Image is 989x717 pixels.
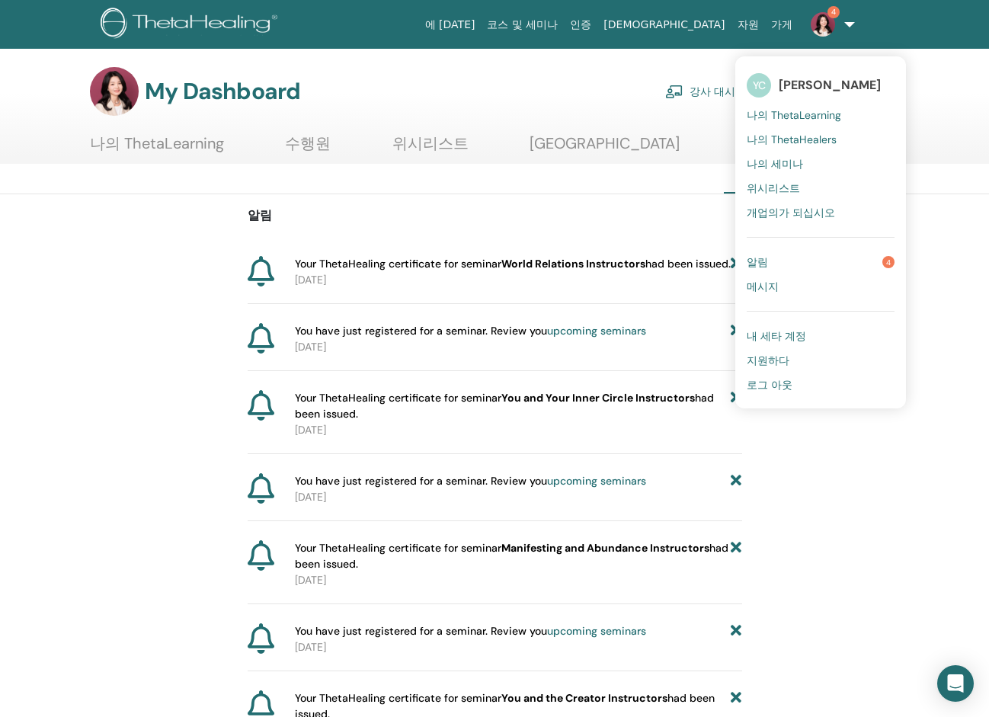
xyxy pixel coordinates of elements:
[295,489,742,505] p: [DATE]
[665,75,757,108] a: 강사 대시보드
[501,691,667,705] b: You and the Creator Instructors
[747,176,895,200] a: 위시리스트
[747,108,841,122] span: 나의 ThetaLearning
[295,323,646,339] span: You have just registered for a seminar. Review you
[735,56,906,408] ul: 4
[827,6,840,18] span: 4
[747,73,771,98] span: YC
[295,473,646,489] span: You have just registered for a seminar. Review you
[501,541,709,555] b: Manifesting and Abundance Instructors
[747,200,895,225] a: 개업의가 되십시오
[747,329,806,343] span: 내 세타 계정
[747,348,895,373] a: 지원하다
[90,67,139,116] img: default.jpg
[295,256,731,272] span: Your ThetaHealing certificate for seminar had been issued.
[747,206,835,219] span: 개업의가 되십시오
[530,134,680,164] a: [GEOGRAPHIC_DATA]
[747,378,792,392] span: 로그 아웃
[90,134,224,164] a: 나의 ThetaLearning
[731,11,765,39] a: 자원
[747,274,895,299] a: 메시지
[295,272,742,288] p: [DATE]
[564,11,597,39] a: 인증
[419,11,482,39] a: 에 [DATE]
[747,255,768,269] span: 알림
[285,134,331,164] a: 수행원
[937,665,974,702] div: Open Intercom Messenger
[295,623,646,639] span: You have just registered for a seminar. Review you
[747,373,895,397] a: 로그 아웃
[481,11,564,39] a: 코스 및 세미나
[547,474,646,488] a: upcoming seminars
[295,540,731,572] span: Your ThetaHealing certificate for seminar had been issued.
[392,134,469,164] a: 위시리스트
[295,390,731,422] span: Your ThetaHealing certificate for seminar had been issued.
[295,639,742,655] p: [DATE]
[665,85,683,98] img: chalkboard-teacher.svg
[747,127,895,152] a: 나의 ThetaHealers
[747,250,895,274] a: 알림4
[747,103,895,127] a: 나의 ThetaLearning
[765,11,799,39] a: 가게
[747,181,800,195] span: 위시리스트
[597,11,731,39] a: [DEMOGRAPHIC_DATA]
[295,339,742,355] p: [DATE]
[145,78,300,105] h3: My Dashboard
[747,280,779,293] span: 메시지
[747,157,803,171] span: 나의 세미나
[779,77,881,93] span: [PERSON_NAME]
[547,624,646,638] a: upcoming seminars
[501,257,645,270] b: World Relations Instructors
[501,391,695,405] b: You and Your Inner Circle Instructors
[747,354,789,367] span: 지원하다
[747,133,837,146] span: 나의 ThetaHealers
[811,12,835,37] img: default.jpg
[295,572,742,588] p: [DATE]
[747,152,895,176] a: 나의 세미나
[547,324,646,338] a: upcoming seminars
[248,206,742,225] p: 알림
[295,422,742,438] p: [DATE]
[747,324,895,348] a: 내 세타 계정
[747,68,895,103] a: YC[PERSON_NAME]
[882,256,895,268] span: 4
[101,8,283,42] img: logo.png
